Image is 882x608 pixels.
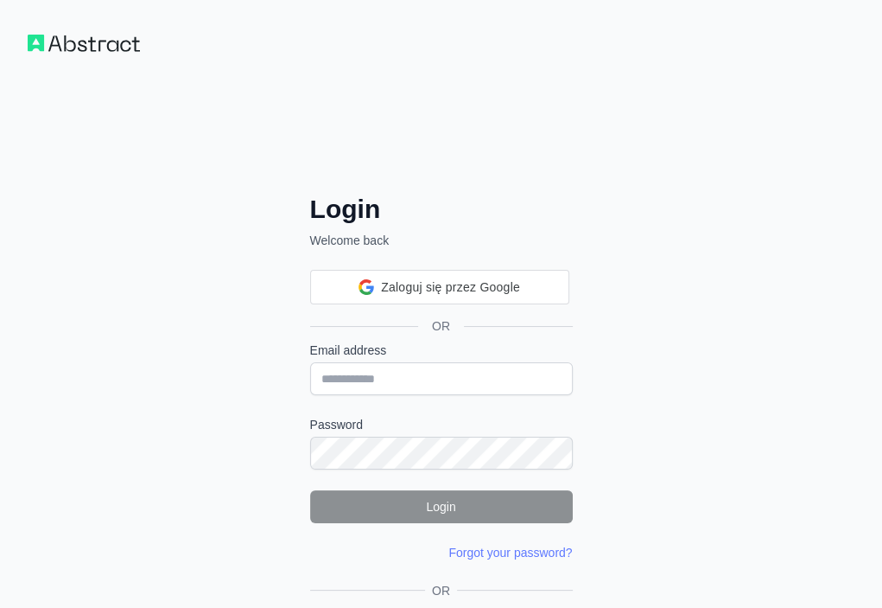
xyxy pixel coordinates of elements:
[381,278,520,297] span: Zaloguj się przez Google
[310,416,573,433] label: Password
[425,582,457,599] span: OR
[310,490,573,523] button: Login
[418,317,464,335] span: OR
[310,270,569,304] div: Zaloguj się przez Google
[28,35,140,52] img: Workflow
[310,194,573,225] h2: Login
[448,546,572,560] a: Forgot your password?
[310,342,573,359] label: Email address
[310,232,573,249] p: Welcome back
